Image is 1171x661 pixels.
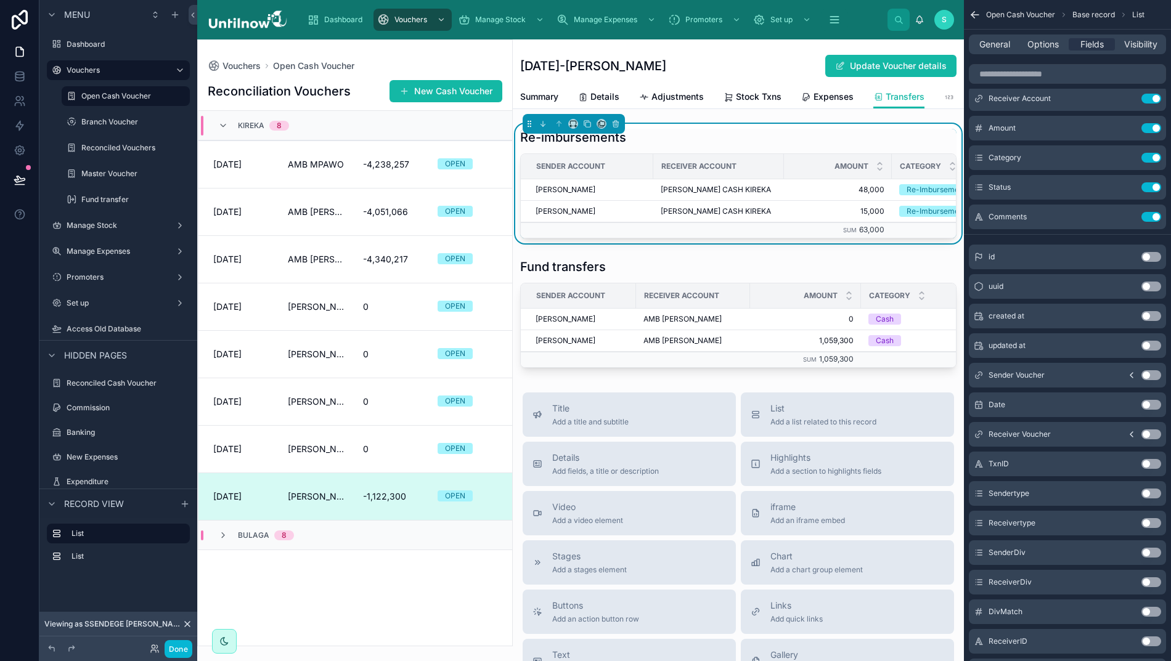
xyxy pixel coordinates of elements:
[445,158,465,169] div: OPEN
[843,227,857,233] small: Sum
[552,565,627,575] span: Add a stages element
[62,164,190,184] a: Master Voucher
[81,195,187,205] label: Fund transfer
[770,452,881,464] span: Highlights
[523,540,736,585] button: StagesAdd a stages element
[47,423,190,442] a: Banking
[213,253,273,266] span: [DATE]
[741,491,954,535] button: iframeAdd an iframe embed
[373,9,452,31] a: Vouchers
[165,640,192,658] button: Done
[770,565,863,575] span: Add a chart group element
[67,221,170,230] label: Manage Stock
[288,253,348,266] span: AMB [PERSON_NAME]
[834,161,868,171] span: Amount
[67,403,187,413] label: Commission
[47,241,190,261] a: Manage Expenses
[578,86,619,110] a: Details
[1132,10,1144,20] span: List
[979,38,1010,51] span: General
[213,490,273,503] span: [DATE]
[64,349,127,362] span: Hidden pages
[445,348,465,359] div: OPEN
[475,15,526,25] span: Manage Stock
[536,206,595,216] span: [PERSON_NAME]
[536,185,595,195] span: [PERSON_NAME]
[520,86,558,110] a: Summary
[900,161,941,171] span: Category
[552,501,623,513] span: Video
[445,395,465,407] div: OPEN
[770,599,823,612] span: Links
[989,282,1003,291] span: uuid
[324,15,362,25] span: Dashboard
[390,80,502,102] a: New Cash Voucher
[213,443,273,455] span: [DATE]
[198,472,512,520] a: [DATE][PERSON_NAME]-1,122,300OPEN
[222,60,261,72] span: Vouchers
[639,86,704,110] a: Adjustments
[989,182,1011,192] span: Status
[67,298,170,308] label: Set up
[67,452,187,462] label: New Expenses
[803,356,817,363] small: Sum
[520,129,626,146] h1: Re-imbursements
[989,518,1035,528] span: Receivertype
[907,184,966,195] div: Re-Imbursement
[363,158,423,171] span: -4,238,257
[523,491,736,535] button: VideoAdd a video element
[67,272,170,282] label: Promoters
[288,490,348,503] span: [PERSON_NAME]
[81,117,187,127] label: Branch Voucher
[297,6,887,33] div: scrollable content
[288,301,348,313] span: [PERSON_NAME]
[67,246,170,256] label: Manage Expenses
[363,206,423,218] span: -4,051,066
[198,330,512,378] a: [DATE][PERSON_NAME]0OPEN
[64,9,90,21] span: Menu
[552,452,659,464] span: Details
[989,252,995,262] span: id
[47,398,190,418] a: Commission
[552,466,659,476] span: Add fields, a title or description
[213,348,273,360] span: [DATE]
[590,91,619,103] span: Details
[303,9,371,31] a: Dashboard
[1027,38,1059,51] span: Options
[520,91,558,103] span: Summary
[445,490,465,501] div: OPEN
[47,373,190,393] a: Reconciled Cash Voucher
[873,86,924,109] a: Transfers
[445,443,465,454] div: OPEN
[553,9,662,31] a: Manage Expenses
[770,614,823,624] span: Add quick links
[62,86,190,106] a: Open Cash Voucher
[741,540,954,585] button: ChartAdd a chart group element
[71,529,180,538] label: List
[67,65,165,75] label: Vouchers
[770,516,845,525] span: Add an iframe embed
[1072,10,1115,20] span: Base record
[989,636,1027,646] span: ReceiverID
[1080,38,1104,51] span: Fields
[198,235,512,283] a: [DATE]AMB [PERSON_NAME]-4,340,217OPEN
[64,498,124,510] span: Record view
[989,548,1026,558] span: SenderDiv
[770,649,848,661] span: Gallery
[989,459,1009,469] span: TxnID
[47,216,190,235] a: Manage Stock
[989,607,1022,617] span: DivMatch
[770,15,793,25] span: Set up
[71,551,185,561] label: List
[523,590,736,634] button: ButtonsAdd an action button row
[869,291,910,301] span: Category
[741,442,954,486] button: HighlightsAdd a section to highlights fields
[288,206,348,218] span: AMB [PERSON_NAME]
[238,121,264,131] span: Kireka
[39,518,197,578] div: scrollable content
[523,392,736,437] button: TitleAdd a title and subtitle
[651,91,704,103] span: Adjustments
[445,253,465,264] div: OPEN
[989,577,1032,587] span: ReceiverDiv
[394,15,427,25] span: Vouchers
